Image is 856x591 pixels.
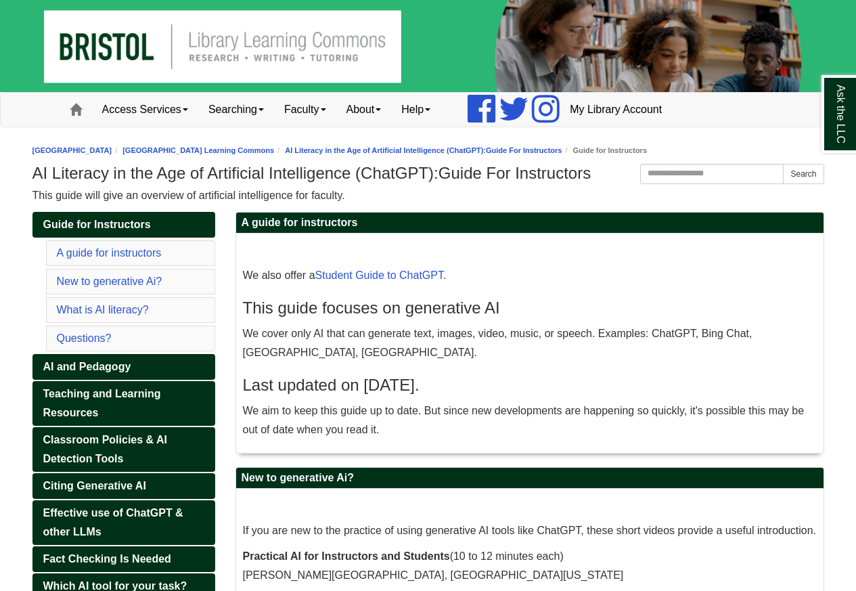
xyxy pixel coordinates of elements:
[57,247,162,259] a: A guide for instructors
[92,93,198,127] a: Access Services
[32,354,215,380] a: AI and Pedagogy
[43,434,167,464] span: Classroom Policies & AI Detection Tools
[562,144,647,157] li: Guide for Instructors
[243,376,817,395] h3: Last updated on [DATE].
[285,146,562,154] a: AI Literacy in the Age of Artificial Intelligence (ChatGPT):Guide For Instructors
[57,276,162,287] a: New to generative Ai?
[198,93,274,127] a: Searching
[243,401,817,439] p: We aim to keep this guide up to date. But since new developments are happening so quickly, it's p...
[43,388,161,418] span: Teaching and Learning Resources
[32,212,215,238] a: Guide for Instructors
[32,500,215,545] a: Effective use of ChatGPT & other LLMs
[57,304,149,315] a: What is AI literacy?
[315,269,443,281] a: Student Guide to ChatGPT
[32,473,215,499] a: Citing Generative AI
[43,219,151,230] span: Guide for Instructors
[236,213,824,234] h2: A guide for instructors
[32,190,345,201] span: This guide will give an overview of artificial intelligence for faculty.
[243,324,817,362] p: We cover only AI that can generate text, images, video, music, or speech. Examples: ChatGPT, Bing...
[274,93,336,127] a: Faculty
[43,553,171,565] span: Fact Checking Is Needed
[243,550,450,562] strong: Practical AI for Instructors and Students
[43,361,131,372] span: AI and Pedagogy
[783,164,824,184] button: Search
[43,480,146,491] span: Citing Generative AI
[32,427,215,472] a: Classroom Policies & AI Detection Tools
[560,93,672,127] a: My Library Account
[336,93,392,127] a: About
[32,381,215,426] a: Teaching and Learning Resources
[236,468,824,489] h2: New to generative Ai?
[243,521,817,540] p: If you are new to the practice of using generative AI tools like ChatGPT, these short videos prov...
[32,146,112,154] a: [GEOGRAPHIC_DATA]
[243,547,817,585] p: (10 to 12 minutes each) [PERSON_NAME][GEOGRAPHIC_DATA], [GEOGRAPHIC_DATA][US_STATE]
[43,507,183,538] span: Effective use of ChatGPT & other LLMs
[32,546,215,572] a: Fact Checking Is Needed
[32,144,824,157] nav: breadcrumb
[243,299,817,318] h3: This guide focuses on generative AI
[243,266,817,285] p: We also offer a .
[391,93,441,127] a: Help
[32,164,824,183] h1: AI Literacy in the Age of Artificial Intelligence (ChatGPT):Guide For Instructors
[57,332,112,344] a: Questions?
[122,146,274,154] a: [GEOGRAPHIC_DATA] Learning Commons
